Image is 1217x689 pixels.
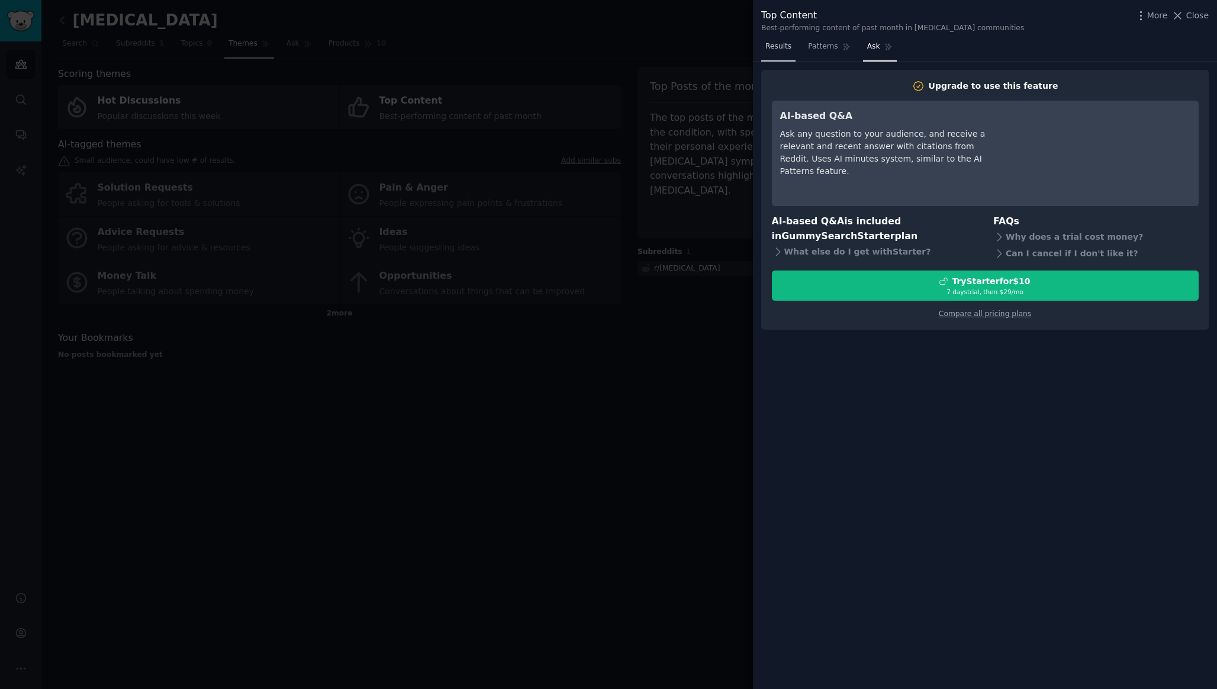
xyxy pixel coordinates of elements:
button: Close [1171,9,1209,22]
div: Best-performing content of past month in [MEDICAL_DATA] communities [761,23,1024,34]
span: Close [1186,9,1209,22]
h3: AI-based Q&A is included in plan [772,214,977,243]
span: GummySearch Starter [781,230,894,242]
span: Ask [867,41,880,52]
span: Patterns [808,41,838,52]
a: Compare all pricing plans [939,310,1031,318]
button: TryStarterfor$107 daystrial, then $29/mo [772,271,1199,301]
span: Results [765,41,791,52]
h3: AI-based Q&A [780,109,996,124]
div: Why does a trial cost money? [993,229,1199,246]
a: Ask [863,37,897,62]
div: 7 days trial, then $ 29 /mo [772,288,1198,296]
div: Ask any question to your audience, and receive a relevant and recent answer with citations from R... [780,128,996,178]
div: Upgrade to use this feature [929,80,1058,92]
h3: FAQs [993,214,1199,229]
div: Try Starter for $10 [952,275,1030,288]
span: More [1147,9,1168,22]
div: What else do I get with Starter ? [772,243,977,260]
div: Can I cancel if I don't like it? [993,246,1199,262]
div: Top Content [761,8,1024,23]
a: Results [761,37,796,62]
button: More [1135,9,1168,22]
a: Patterns [804,37,854,62]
